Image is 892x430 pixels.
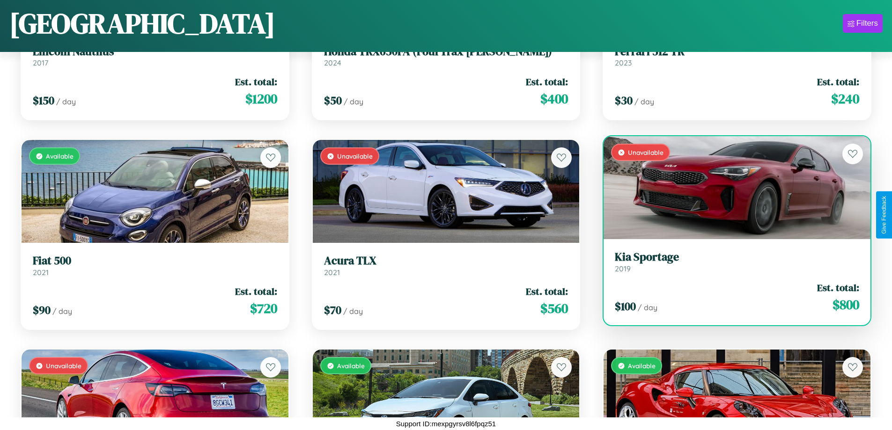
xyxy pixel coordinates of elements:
[250,299,277,318] span: $ 720
[817,75,859,88] span: Est. total:
[526,75,568,88] span: Est. total:
[33,254,277,268] h3: Fiat 500
[33,268,49,277] span: 2021
[324,58,341,67] span: 2024
[52,306,72,316] span: / day
[396,417,496,430] p: Support ID: mexpgyrsv8l6fpqz51
[638,303,657,312] span: / day
[526,284,568,298] span: Est. total:
[324,45,568,68] a: Honda TRX650FA (FourTrax [PERSON_NAME])2024
[33,302,51,318] span: $ 90
[324,254,568,268] h3: Acura TLX
[833,295,859,314] span: $ 800
[628,362,656,370] span: Available
[46,152,74,160] span: Available
[540,299,568,318] span: $ 560
[628,148,663,156] span: Unavailable
[235,284,277,298] span: Est. total:
[33,45,277,68] a: Lincoln Nautilus2017
[324,268,340,277] span: 2021
[615,250,859,264] h3: Kia Sportage
[324,302,341,318] span: $ 70
[324,45,568,58] h3: Honda TRX650FA (FourTrax [PERSON_NAME])
[831,89,859,108] span: $ 240
[56,97,76,106] span: / day
[33,254,277,277] a: Fiat 5002021
[843,14,883,33] button: Filters
[856,19,878,28] div: Filters
[46,362,81,370] span: Unavailable
[817,281,859,294] span: Est. total:
[634,97,654,106] span: / day
[343,306,363,316] span: / day
[615,45,859,68] a: Ferrari 512 TR2023
[540,89,568,108] span: $ 400
[615,250,859,273] a: Kia Sportage2019
[324,254,568,277] a: Acura TLX2021
[615,58,632,67] span: 2023
[245,89,277,108] span: $ 1200
[615,93,633,108] span: $ 30
[9,4,275,43] h1: [GEOGRAPHIC_DATA]
[615,299,636,314] span: $ 100
[33,58,48,67] span: 2017
[337,152,373,160] span: Unavailable
[615,264,631,273] span: 2019
[344,97,363,106] span: / day
[324,93,342,108] span: $ 50
[881,196,887,234] div: Give Feedback
[33,93,54,108] span: $ 150
[337,362,365,370] span: Available
[235,75,277,88] span: Est. total:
